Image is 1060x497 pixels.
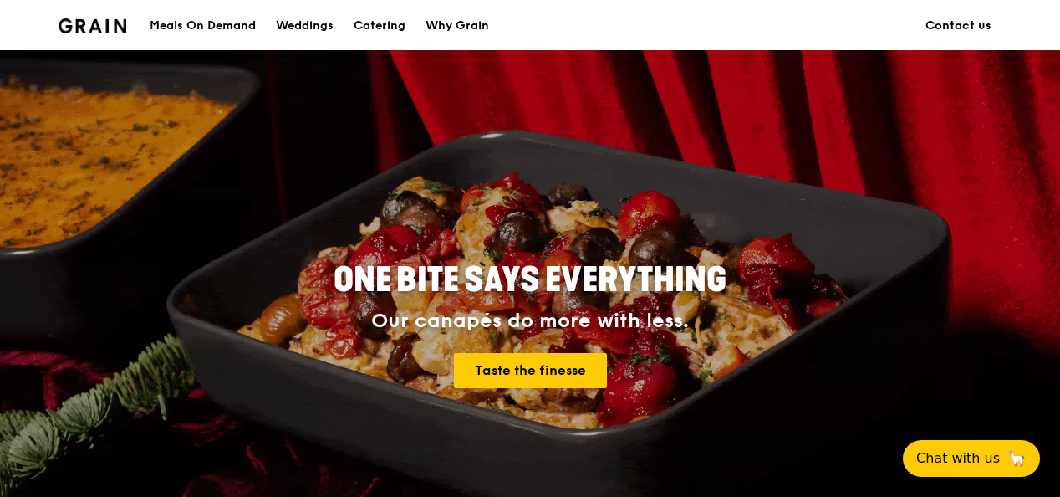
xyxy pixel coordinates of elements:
span: Chat with us [916,448,1000,469]
div: Meals On Demand [150,1,256,51]
span: 🦙 [1006,448,1027,469]
a: Why Grain [415,1,499,51]
a: Catering [344,1,415,51]
a: Taste the finesse [454,353,607,388]
span: ONE BITE SAYS EVERYTHING [334,260,726,300]
button: Chat with us🦙 [903,440,1040,477]
div: Catering [354,1,405,51]
a: Weddings [266,1,344,51]
div: Weddings [276,1,334,51]
a: Contact us [915,1,1001,51]
img: Grain [59,18,126,33]
div: Our canapés do more with less. [229,310,831,333]
div: Why Grain [426,1,489,51]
